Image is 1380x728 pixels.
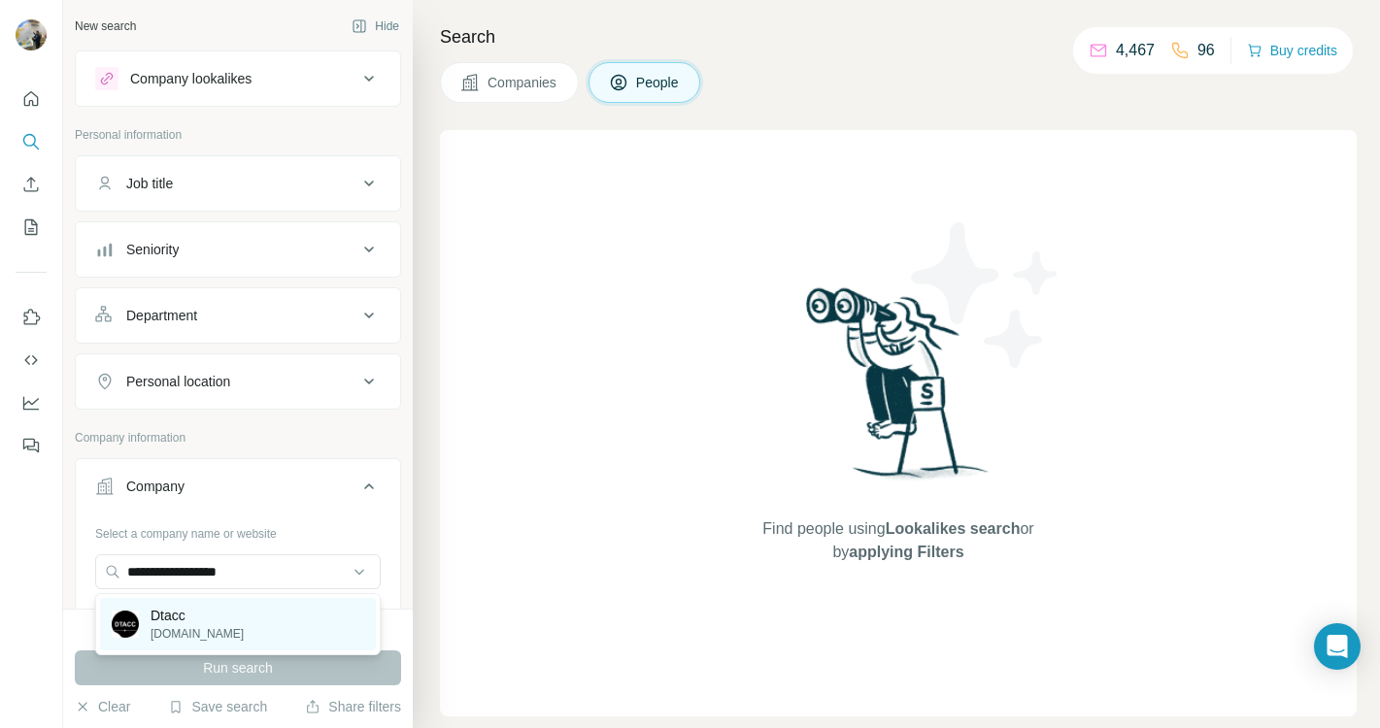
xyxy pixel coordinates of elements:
div: New search [75,17,136,35]
div: Job title [126,174,173,193]
img: Surfe Illustration - Woman searching with binoculars [797,282,999,499]
p: 96 [1197,39,1215,62]
span: Companies [488,73,558,92]
button: Hide [338,12,413,41]
p: [DOMAIN_NAME] [151,625,244,643]
button: Company lookalikes [76,55,400,102]
button: Dashboard [16,385,47,420]
button: Seniority [76,226,400,273]
span: Lookalikes search [886,520,1021,537]
p: Dtacc [151,606,244,625]
button: Department [76,292,400,339]
button: My lists [16,210,47,245]
div: Department [126,306,197,325]
button: Save search [168,697,267,716]
span: applying Filters [849,544,963,560]
span: People [636,73,681,92]
div: Select a company name or website [95,517,381,543]
img: Dtacc [112,611,139,638]
button: Clear [75,697,130,716]
button: Search [16,124,47,159]
button: Job title [76,160,400,207]
div: Open Intercom Messenger [1314,623,1361,670]
button: Share filters [305,697,401,716]
div: Seniority [126,240,179,259]
button: Personal location [76,358,400,405]
div: Company lookalikes [130,69,252,88]
div: Personal location [126,372,230,391]
button: Use Surfe API [16,343,47,378]
button: Use Surfe on LinkedIn [16,300,47,335]
p: Personal information [75,126,401,144]
span: Find people using or by [743,517,1054,564]
img: Avatar [16,19,47,50]
button: Buy credits [1247,37,1337,64]
button: Company [76,463,400,517]
img: Surfe Illustration - Stars [898,208,1073,382]
div: Company [126,477,185,496]
button: Quick start [16,82,47,116]
p: Company information [75,429,401,447]
h4: Search [440,23,1357,50]
button: Feedback [16,428,47,463]
button: Enrich CSV [16,167,47,202]
p: 4,467 [1116,39,1155,62]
